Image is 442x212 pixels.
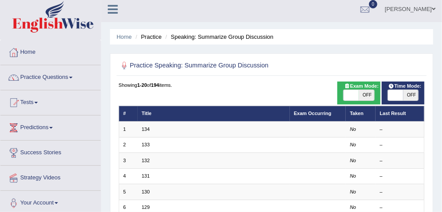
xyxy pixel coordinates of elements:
[0,90,101,112] a: Tests
[350,189,356,194] em: No
[337,82,380,104] div: Show exams occurring in exams
[137,82,147,88] b: 1-20
[380,173,420,180] div: –
[117,33,132,40] a: Home
[376,106,424,121] th: Last Result
[294,111,331,116] a: Exam Occurring
[380,126,420,133] div: –
[142,205,150,210] a: 129
[119,106,138,121] th: #
[0,166,101,188] a: Strategy Videos
[403,90,419,100] span: OFF
[380,189,420,196] div: –
[0,40,101,62] a: Home
[142,189,150,194] a: 130
[119,168,138,184] td: 4
[341,82,382,90] span: Exam Mode:
[346,106,376,121] th: Taken
[163,33,274,41] li: Speaking: Summarize Group Discussion
[385,82,424,90] span: Time Mode:
[350,126,356,132] em: No
[119,60,308,71] h2: Practice Speaking: Summarize Group Discussion
[119,82,425,89] div: Showing of items.
[142,142,150,147] a: 133
[380,157,420,164] div: –
[0,65,101,87] a: Practice Questions
[380,204,420,211] div: –
[142,173,150,179] a: 131
[380,141,420,149] div: –
[119,137,138,152] td: 2
[350,205,356,210] em: No
[138,106,290,121] th: Title
[350,173,356,179] em: No
[142,158,150,163] a: 132
[0,115,101,138] a: Predictions
[350,142,356,147] em: No
[151,82,159,88] b: 194
[142,126,150,132] a: 134
[119,153,138,168] td: 3
[119,184,138,200] td: 5
[119,122,138,137] td: 1
[359,90,374,100] span: OFF
[133,33,161,41] li: Practice
[0,141,101,163] a: Success Stories
[350,158,356,163] em: No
